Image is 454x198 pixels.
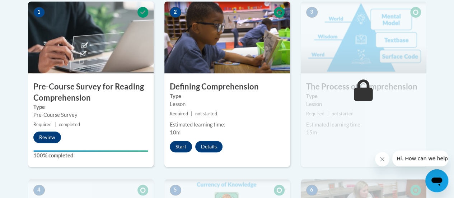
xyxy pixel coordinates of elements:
[33,150,148,152] div: Your progress
[306,129,317,135] span: 15m
[306,111,324,116] span: Required
[306,185,318,195] span: 6
[170,129,181,135] span: 10m
[59,122,80,127] span: completed
[33,132,61,143] button: Review
[375,152,389,166] iframe: Close message
[301,81,426,92] h3: The Process of Comprehension
[33,122,52,127] span: Required
[306,121,421,129] div: Estimated learning time:
[301,1,426,73] img: Course Image
[170,141,192,152] button: Start
[392,151,448,166] iframe: Message from company
[191,111,192,116] span: |
[327,111,329,116] span: |
[170,92,285,100] label: Type
[28,1,154,73] img: Course Image
[170,185,181,195] span: 5
[33,185,45,195] span: 4
[332,111,354,116] span: not started
[195,141,223,152] button: Details
[55,122,56,127] span: |
[164,1,290,73] img: Course Image
[306,92,421,100] label: Type
[33,152,148,160] label: 100% completed
[33,103,148,111] label: Type
[164,81,290,92] h3: Defining Comprehension
[306,100,421,108] div: Lesson
[170,7,181,18] span: 2
[33,7,45,18] span: 1
[28,81,154,103] h3: Pre-Course Survey for Reading Comprehension
[195,111,217,116] span: not started
[170,111,188,116] span: Required
[170,100,285,108] div: Lesson
[4,5,58,11] span: Hi. How can we help?
[33,111,148,119] div: Pre-Course Survey
[170,121,285,129] div: Estimated learning time:
[425,169,448,192] iframe: Button to launch messaging window
[306,7,318,18] span: 3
